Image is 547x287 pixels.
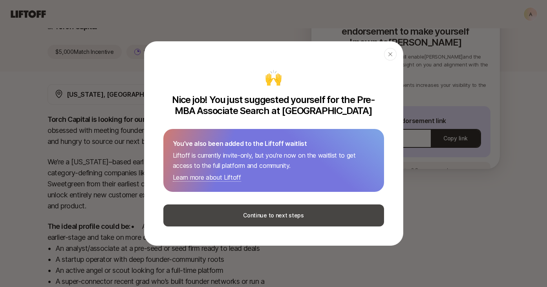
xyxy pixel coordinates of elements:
p: Liftoff is currently invite-only, but you're now on the waitlist to get access to the full platfo... [173,150,375,171]
button: Continue to next steps [163,204,384,226]
a: Learn more about Liftoff [173,173,241,182]
p: Nice job! You just suggested yourself for the Pre-MBA Associate Search at [GEOGRAPHIC_DATA] [163,94,384,116]
div: 🙌 [265,67,282,88]
p: You’ve also been added to the Liftoff waitlist [173,138,375,149]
